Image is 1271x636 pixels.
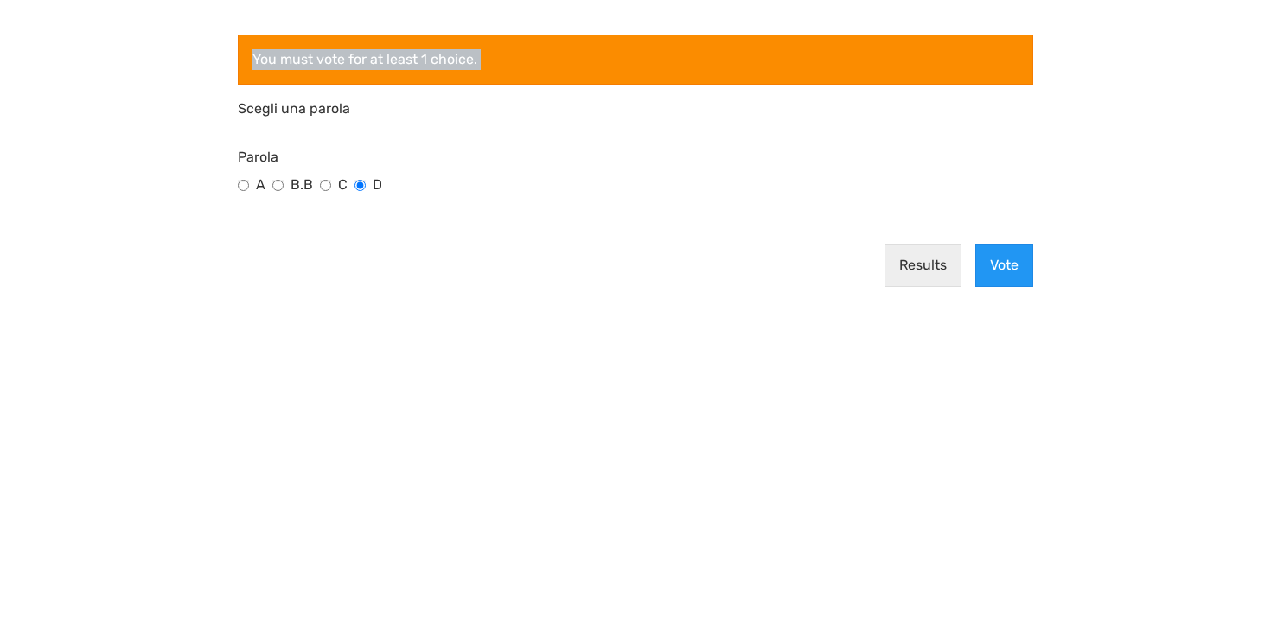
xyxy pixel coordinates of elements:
[256,175,265,202] label: A
[238,147,1033,175] label: Parola
[238,35,1033,85] div: You must vote for at least 1 choice.
[975,244,1033,287] button: Vote
[338,175,348,202] label: C
[885,244,961,287] button: Results
[238,99,1033,119] p: Scegli una parola
[373,175,382,202] label: D
[291,175,313,202] label: B.B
